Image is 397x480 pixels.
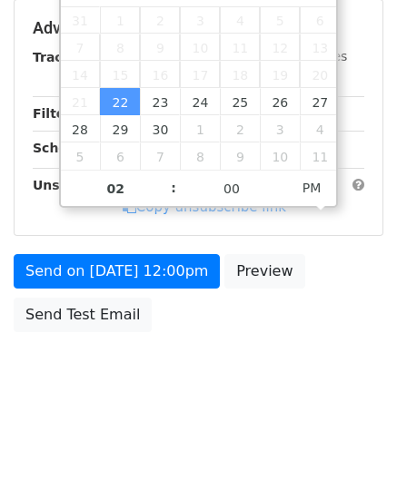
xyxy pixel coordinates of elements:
[100,34,140,61] span: September 8, 2025
[224,254,304,289] a: Preview
[300,142,340,170] span: October 11, 2025
[300,115,340,142] span: October 4, 2025
[140,88,180,115] span: September 23, 2025
[260,115,300,142] span: October 3, 2025
[300,88,340,115] span: September 27, 2025
[220,115,260,142] span: October 2, 2025
[61,88,101,115] span: September 21, 2025
[123,199,286,215] a: Copy unsubscribe link
[180,61,220,88] span: September 17, 2025
[33,141,98,155] strong: Schedule
[61,6,101,34] span: August 31, 2025
[61,34,101,61] span: September 7, 2025
[140,61,180,88] span: September 16, 2025
[180,34,220,61] span: September 10, 2025
[176,171,287,207] input: Minute
[61,171,172,207] input: Hour
[140,34,180,61] span: September 9, 2025
[171,170,176,206] span: :
[61,115,101,142] span: September 28, 2025
[180,115,220,142] span: October 1, 2025
[100,115,140,142] span: September 29, 2025
[100,88,140,115] span: September 22, 2025
[300,34,340,61] span: September 13, 2025
[300,61,340,88] span: September 20, 2025
[100,142,140,170] span: October 6, 2025
[220,61,260,88] span: September 18, 2025
[220,142,260,170] span: October 9, 2025
[33,18,364,38] h5: Advanced
[220,88,260,115] span: September 25, 2025
[33,178,122,192] strong: Unsubscribe
[260,142,300,170] span: October 10, 2025
[100,61,140,88] span: September 15, 2025
[260,6,300,34] span: September 5, 2025
[140,115,180,142] span: September 30, 2025
[306,393,397,480] iframe: Chat Widget
[220,6,260,34] span: September 4, 2025
[300,6,340,34] span: September 6, 2025
[61,61,101,88] span: September 14, 2025
[100,6,140,34] span: September 1, 2025
[260,88,300,115] span: September 26, 2025
[180,88,220,115] span: September 24, 2025
[260,61,300,88] span: September 19, 2025
[140,142,180,170] span: October 7, 2025
[61,142,101,170] span: October 5, 2025
[180,142,220,170] span: October 8, 2025
[14,298,152,332] a: Send Test Email
[33,50,94,64] strong: Tracking
[180,6,220,34] span: September 3, 2025
[14,254,220,289] a: Send on [DATE] 12:00pm
[220,34,260,61] span: September 11, 2025
[140,6,180,34] span: September 2, 2025
[33,106,79,121] strong: Filters
[260,34,300,61] span: September 12, 2025
[287,170,337,206] span: Click to toggle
